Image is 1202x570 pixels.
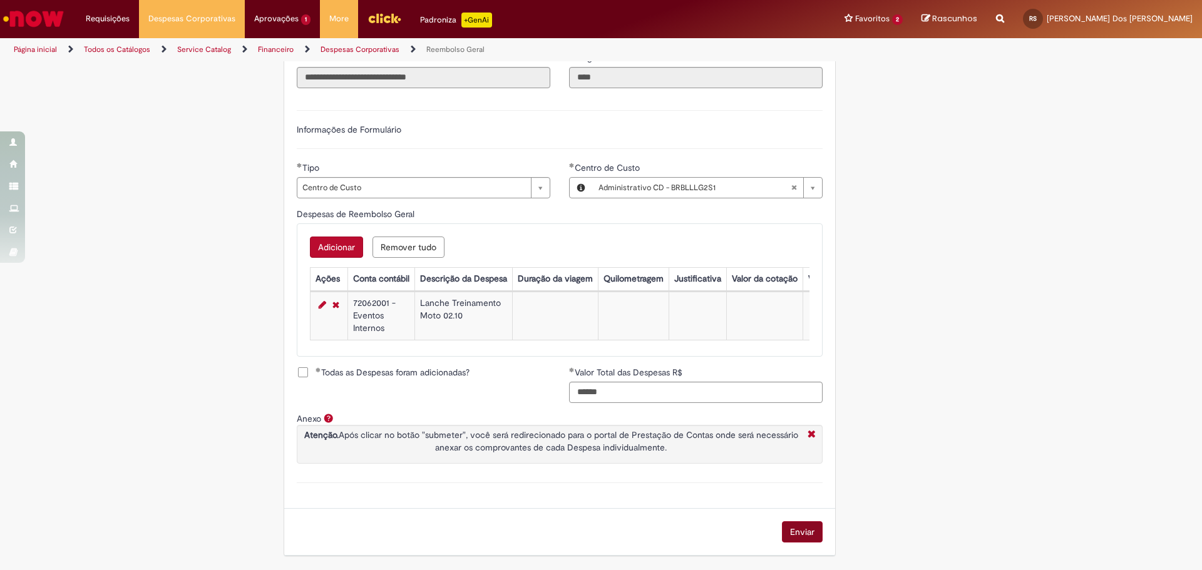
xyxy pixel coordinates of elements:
span: Centro de Custo [302,178,525,198]
span: RS [1029,14,1037,23]
img: click_logo_yellow_360x200.png [367,9,401,28]
span: Obrigatório Preenchido [569,367,575,372]
a: Todos os Catálogos [84,44,150,54]
span: Favoritos [855,13,890,25]
button: Enviar [782,521,823,542]
td: Lanche Treinamento Moto 02.10 [414,292,512,340]
strong: Atenção. [304,429,339,440]
th: Valor por Litro [803,267,869,290]
span: Administrativo CD - BRBLLLG2S1 [598,178,791,198]
label: Anexo [297,413,321,424]
span: Somente leitura - Código da Unidade [569,52,646,63]
span: Somente leitura - Título [297,52,321,63]
th: Duração da viagem [512,267,598,290]
a: Reembolso Geral [426,44,485,54]
span: Despesas Corporativas [148,13,235,25]
span: Centro de Custo [575,162,642,173]
span: 1 [301,14,311,25]
input: Valor Total das Despesas R$ [569,382,823,403]
span: Obrigatório Preenchido [297,163,302,168]
span: Aprovações [254,13,299,25]
span: Requisições [86,13,130,25]
th: Justificativa [669,267,726,290]
a: Administrativo CD - BRBLLLG2S1Limpar campo Centro de Custo [592,178,822,198]
th: Conta contábil [347,267,414,290]
td: 72062001 - Eventos Internos [347,292,414,340]
span: Obrigatório Preenchido [316,367,321,372]
span: Valor Total das Despesas R$ [575,367,685,378]
label: Informações de Formulário [297,124,401,135]
a: Página inicial [14,44,57,54]
input: Título [297,67,550,88]
th: Quilometragem [598,267,669,290]
div: Padroniza [420,13,492,28]
span: More [329,13,349,25]
span: [PERSON_NAME] Dos [PERSON_NAME] [1047,13,1193,24]
a: Remover linha 1 [329,297,342,312]
button: Remove all rows for Despesas de Reembolso Geral [372,237,444,258]
p: +GenAi [461,13,492,28]
span: Despesas de Reembolso Geral [297,208,417,220]
span: Tipo [302,162,322,173]
img: ServiceNow [1,6,66,31]
a: Despesas Corporativas [321,44,399,54]
th: Descrição da Despesa [414,267,512,290]
a: Editar Linha 1 [316,297,329,312]
button: Add a row for Despesas de Reembolso Geral [310,237,363,258]
button: Centro de Custo, Visualizar este registro Administrativo CD - BRBLLLG2S1 [570,178,592,198]
ul: Trilhas de página [9,38,792,61]
th: Ações [310,267,347,290]
a: Rascunhos [922,13,977,25]
a: Financeiro [258,44,294,54]
span: Todas as Despesas foram adicionadas? [316,366,470,379]
abbr: Limpar campo Centro de Custo [784,178,803,198]
span: Ajuda para Anexo [321,413,336,423]
span: 2 [892,14,903,25]
span: Rascunhos [932,13,977,24]
a: Service Catalog [177,44,231,54]
span: Obrigatório Preenchido [569,163,575,168]
th: Valor da cotação [726,267,803,290]
input: Código da Unidade [569,67,823,88]
p: Após clicar no botão "submeter", você será redirecionado para o portal de Prestação de Contas ond... [300,429,801,454]
i: Fechar More information Por anexo [804,429,819,442]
